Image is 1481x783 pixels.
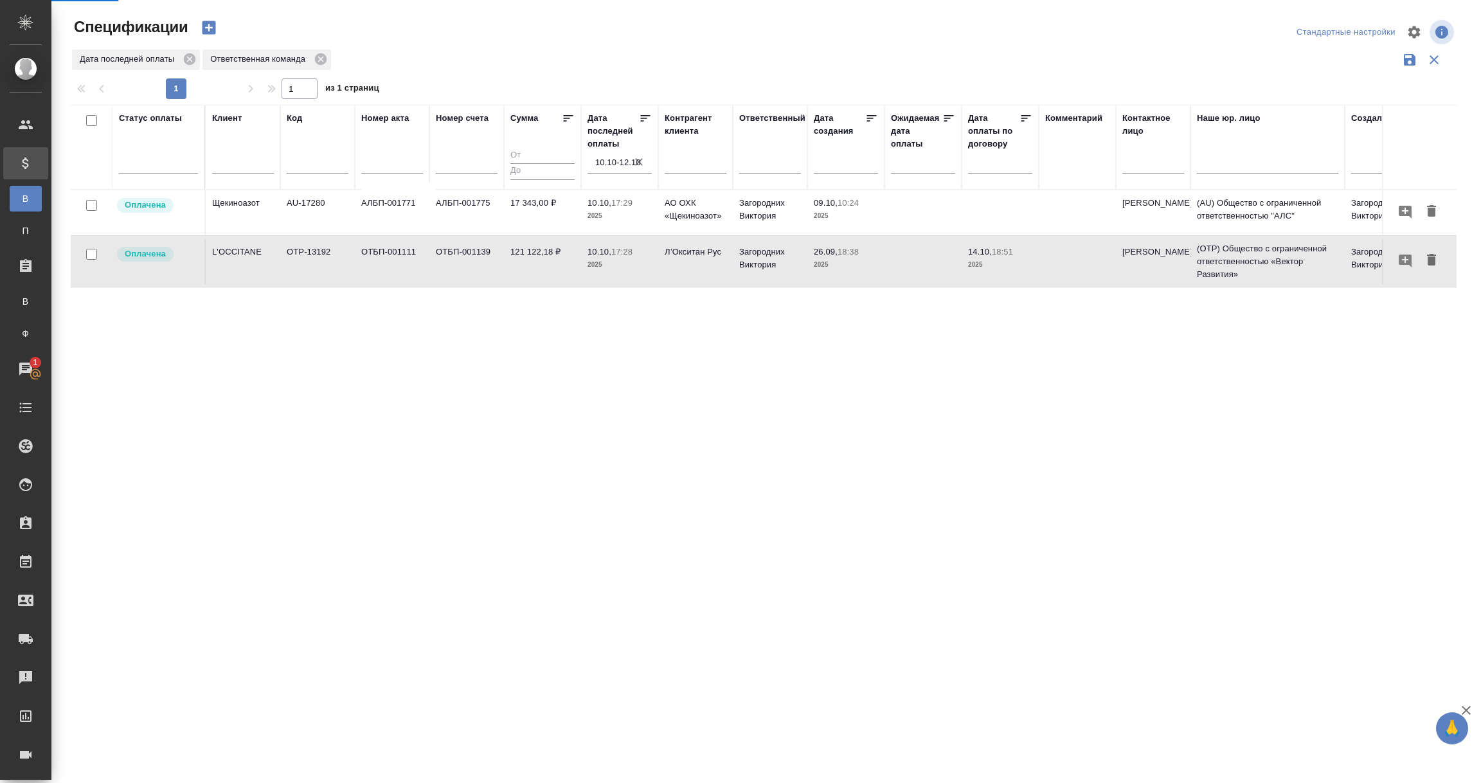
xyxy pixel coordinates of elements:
div: Контактное лицо [1122,112,1184,138]
p: 2025 [588,258,652,271]
button: Сбросить фильтры [1422,48,1446,72]
div: Контрагент клиента [665,112,726,138]
span: из 1 страниц [325,80,379,99]
p: 10.10, [588,198,611,208]
a: 1 [3,353,48,385]
p: 10:24 [838,198,859,208]
div: Дата последней оплаты [588,112,639,150]
button: Удалить [1421,249,1442,273]
div: Ответственный [739,112,805,125]
input: От [510,148,575,164]
a: В [10,186,42,212]
button: Удалить [1421,200,1442,224]
p: 26.09, [814,247,838,256]
div: Клиент [212,112,242,125]
td: [PERSON_NAME] [1116,239,1190,284]
button: Создать [193,17,224,39]
p: Дата последней оплаты [80,53,179,66]
p: 2025 [814,258,878,271]
span: Спецификации [71,17,188,37]
a: В [10,289,42,314]
p: 14.10, [968,247,992,256]
p: L'OCCITANE [212,246,274,258]
div: Дата оплаты по договору [968,112,1019,150]
p: Оплачена [125,199,166,212]
div: Номер счета [436,112,489,125]
div: Ответственная команда [202,50,331,70]
td: OTP-13192 [280,239,355,284]
td: Загородних Виктория [1345,239,1419,284]
div: Статус оплаты [119,112,182,125]
div: Создал [1351,112,1382,125]
a: Ф [10,321,42,346]
td: (OTP) Общество с ограниченной ответственностью «Вектор Развития» [1190,236,1345,287]
td: [PERSON_NAME] [1116,190,1190,235]
td: 17 343,00 ₽ [504,190,581,235]
span: Ф [16,327,35,340]
p: 18:38 [838,247,859,256]
div: Наше юр. лицо [1197,112,1261,125]
p: Ответственная команда [210,53,310,66]
div: Сумма [510,112,538,125]
p: 18:51 [992,247,1013,256]
p: Щекиноазот [212,197,274,210]
div: Номер акта [361,112,409,125]
td: ОТБП-001111 [355,239,429,284]
span: Посмотреть информацию [1430,20,1457,44]
a: П [10,218,42,244]
td: Загородних Виктория [733,190,807,235]
span: В [16,192,35,205]
div: Код [287,112,302,125]
span: В [16,295,35,308]
div: Ожидаемая дата оплаты [891,112,942,150]
button: Сохранить фильтры [1397,48,1422,72]
span: 🙏 [1441,715,1463,742]
span: П [16,224,35,237]
p: 17:28 [611,247,633,256]
p: 10.10, [588,247,611,256]
div: Дата последней оплаты [72,50,200,70]
td: АЛБП-001775 [429,190,504,235]
button: 🙏 [1436,712,1468,744]
td: Загородних Виктория [733,239,807,284]
td: АЛБП-001771 [355,190,429,235]
span: Настроить таблицу [1399,17,1430,48]
td: AU-17280 [280,190,355,235]
div: Комментарий [1045,112,1102,125]
p: Оплачена [125,248,166,260]
td: 121 122,18 ₽ [504,239,581,284]
td: Загородних Виктория [1345,190,1419,235]
div: Дата создания [814,112,865,138]
td: (AU) Общество с ограниченной ответственностью "АЛС" [1190,190,1345,235]
p: Л’Окситан Рус [665,246,726,258]
input: До [510,163,575,179]
p: 09.10, [814,198,838,208]
p: 2025 [968,258,1032,271]
p: 2025 [588,210,652,222]
p: АО ОХК «Щекиноазот» [665,197,726,222]
div: split button [1293,22,1399,42]
td: ОТБП-001139 [429,239,504,284]
p: 2025 [814,210,878,222]
span: 1 [25,356,45,369]
p: 17:29 [611,198,633,208]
